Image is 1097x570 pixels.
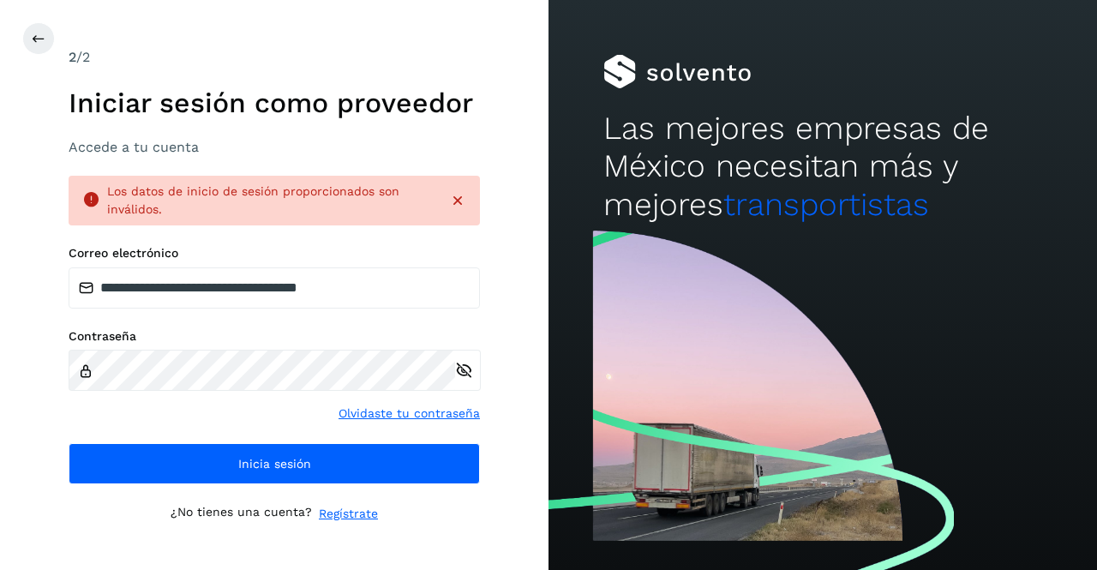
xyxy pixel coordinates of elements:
[69,87,480,119] h1: Iniciar sesión como proveedor
[69,139,480,155] h3: Accede a tu cuenta
[69,329,480,344] label: Contraseña
[171,505,312,523] p: ¿No tienes una cuenta?
[723,186,929,223] span: transportistas
[69,443,480,484] button: Inicia sesión
[107,183,435,219] div: Los datos de inicio de sesión proporcionados son inválidos.
[69,49,76,65] span: 2
[603,110,1042,224] h2: Las mejores empresas de México necesitan más y mejores
[238,458,311,470] span: Inicia sesión
[339,405,480,423] a: Olvidaste tu contraseña
[69,47,480,68] div: /2
[69,246,480,261] label: Correo electrónico
[319,505,378,523] a: Regístrate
